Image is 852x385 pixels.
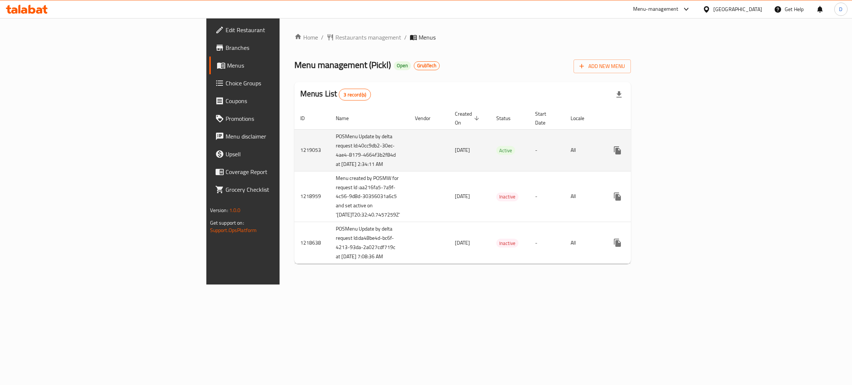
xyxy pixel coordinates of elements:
li: / [404,33,407,42]
span: Promotions [226,114,343,123]
button: more [609,188,626,205]
button: Change Status [626,188,644,205]
span: D [839,5,842,13]
td: POSMenu Update by delta request Id:da48be4d-bc6f-4213-93da-2a027cdf719c at [DATE] 7:08:36 AM [330,222,409,264]
h2: Menus List [300,88,371,100]
span: ID [300,114,314,123]
a: Edit Restaurant [209,21,349,39]
span: Choice Groups [226,79,343,88]
div: Export file [610,86,628,103]
a: Upsell [209,145,349,163]
button: more [609,234,626,252]
div: Total records count [339,89,371,100]
span: Locale [571,114,594,123]
span: 1.0.0 [229,205,241,215]
a: Coupons [209,92,349,110]
span: Edit Restaurant [226,25,343,34]
table: enhanced table [294,107,686,264]
span: [DATE] [455,145,470,155]
span: Inactive [496,192,518,201]
span: Coupons [226,96,343,105]
span: Status [496,114,520,123]
span: 3 record(s) [339,91,371,98]
span: Vendor [415,114,440,123]
a: Menu disclaimer [209,127,349,145]
a: Restaurants management [327,33,401,42]
a: Coverage Report [209,163,349,181]
a: Grocery Checklist [209,181,349,198]
span: Name [336,114,358,123]
span: Menus [419,33,436,42]
span: Branches [226,43,343,52]
span: Coverage Report [226,167,343,176]
button: Change Status [626,234,644,252]
span: Start Date [535,109,556,127]
button: more [609,142,626,159]
th: Actions [603,107,686,130]
span: [DATE] [455,238,470,248]
span: Restaurants management [335,33,401,42]
a: Branches [209,39,349,57]
span: Version: [210,205,228,215]
td: All [565,129,603,171]
span: Menu disclaimer [226,132,343,141]
button: Change Status [626,142,644,159]
div: Menu-management [633,5,679,14]
span: GrubTech [414,62,439,69]
span: Active [496,146,515,155]
td: - [529,129,565,171]
td: POSMenu Update by delta request Id:40cc9db2-30ec-4ae4-8179-4664f3b2f84d at [DATE] 2:34:11 AM [330,129,409,171]
td: All [565,171,603,222]
span: Get support on: [210,218,244,228]
div: [GEOGRAPHIC_DATA] [713,5,762,13]
td: All [565,222,603,264]
span: Menus [227,61,343,70]
span: Grocery Checklist [226,185,343,194]
button: Add New Menu [574,59,631,73]
span: [DATE] [455,191,470,201]
div: Inactive [496,192,518,201]
span: Created On [455,109,481,127]
td: - [529,222,565,264]
td: Menu created by POSMW for request Id :aa216fa5-7a9f-4c56-9d8d-30356031a6c5 and set active on '[DA... [330,171,409,222]
a: Menus [209,57,349,74]
span: Add New Menu [579,62,625,71]
nav: breadcrumb [294,33,631,42]
a: Support.OpsPlatform [210,225,257,235]
a: Promotions [209,110,349,127]
span: Open [394,62,411,69]
div: Open [394,61,411,70]
span: Inactive [496,239,518,248]
td: - [529,171,565,222]
span: Menu management ( Pickl ) [294,57,391,73]
span: Upsell [226,150,343,159]
a: Choice Groups [209,74,349,92]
